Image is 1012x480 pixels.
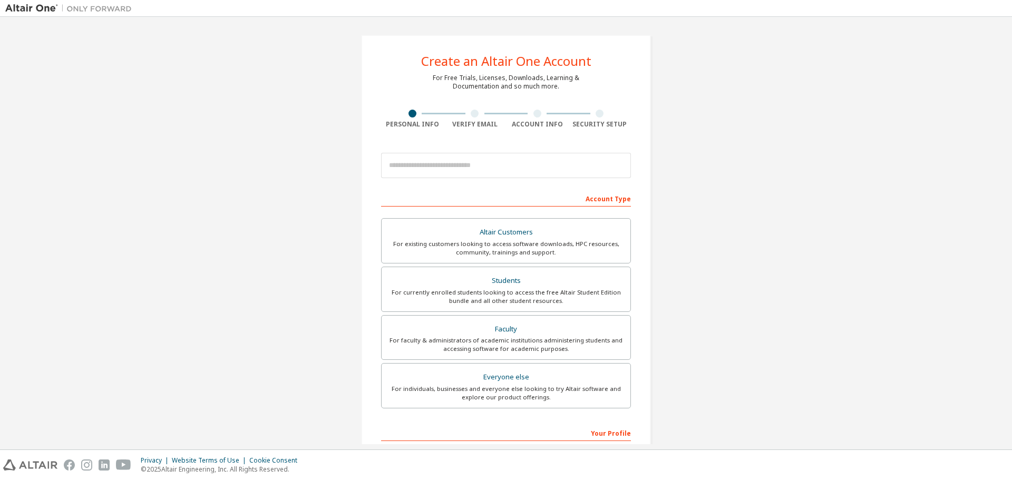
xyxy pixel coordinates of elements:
div: Personal Info [381,120,444,129]
div: For individuals, businesses and everyone else looking to try Altair software and explore our prod... [388,385,624,401]
p: © 2025 Altair Engineering, Inc. All Rights Reserved. [141,465,304,474]
img: Altair One [5,3,137,14]
div: For faculty & administrators of academic institutions administering students and accessing softwa... [388,336,624,353]
div: Verify Email [444,120,507,129]
img: facebook.svg [64,459,75,471]
img: instagram.svg [81,459,92,471]
div: For currently enrolled students looking to access the free Altair Student Edition bundle and all ... [388,288,624,305]
div: Security Setup [569,120,631,129]
div: Create an Altair One Account [421,55,591,67]
div: Privacy [141,456,172,465]
div: Account Type [381,190,631,207]
div: Cookie Consent [249,456,304,465]
div: Account Info [506,120,569,129]
div: Everyone else [388,370,624,385]
img: linkedin.svg [99,459,110,471]
div: For existing customers looking to access software downloads, HPC resources, community, trainings ... [388,240,624,257]
div: Website Terms of Use [172,456,249,465]
div: Students [388,273,624,288]
div: For Free Trials, Licenses, Downloads, Learning & Documentation and so much more. [433,74,579,91]
img: altair_logo.svg [3,459,57,471]
img: youtube.svg [116,459,131,471]
div: Your Profile [381,424,631,441]
div: Faculty [388,322,624,337]
div: Altair Customers [388,225,624,240]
